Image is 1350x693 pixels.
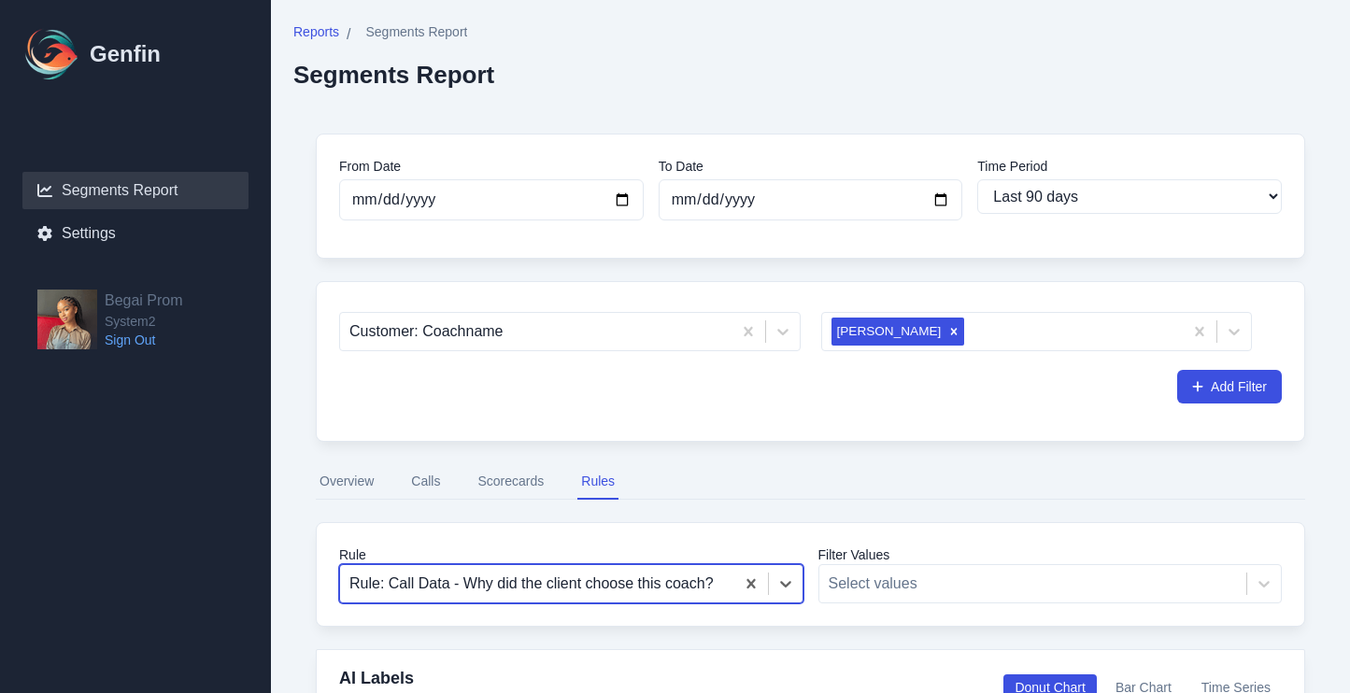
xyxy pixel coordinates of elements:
span: Reports [293,22,339,41]
div: [PERSON_NAME] [831,318,945,346]
label: From Date [339,157,644,176]
button: Overview [316,464,377,500]
div: Remove Alexandra Abia [944,318,964,346]
button: Calls [407,464,444,500]
h2: Segments Report [293,61,494,89]
h4: AI Labels [339,665,498,691]
a: Reports [293,22,339,46]
a: Sign Out [105,331,183,349]
span: Segments Report [365,22,467,41]
img: Logo [22,24,82,84]
label: Filter Values [818,545,1283,564]
a: Segments Report [22,172,249,209]
button: Scorecards [474,464,547,500]
img: Begai Prom [37,290,97,349]
label: Rule [339,545,803,564]
a: Settings [22,215,249,252]
label: Time Period [977,157,1282,176]
button: Rules [577,464,618,500]
h2: Begai Prom [105,290,183,312]
button: Add Filter [1177,370,1282,403]
label: To Date [659,157,963,176]
h1: Genfin [90,39,161,69]
span: System2 [105,312,183,331]
span: / [347,23,350,46]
